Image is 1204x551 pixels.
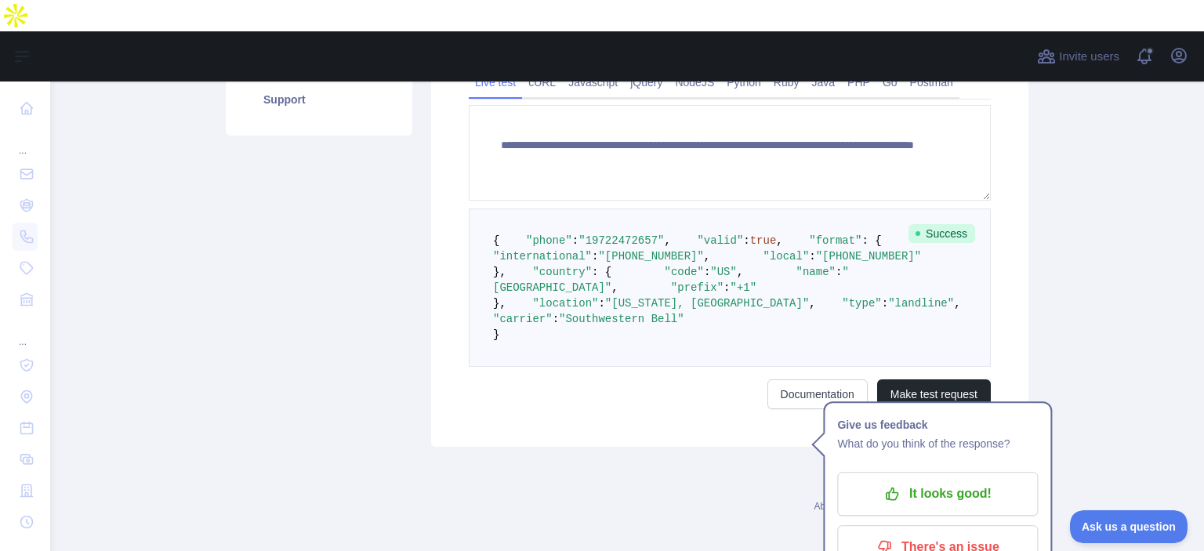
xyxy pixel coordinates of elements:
[598,250,703,263] span: "[PHONE_NUMBER]"
[816,250,921,263] span: "[PHONE_NUMBER]"
[704,250,710,263] span: ,
[796,266,836,278] span: "name"
[836,266,842,278] span: :
[522,70,562,95] a: cURL
[493,297,506,310] span: },
[904,70,959,95] a: Postman
[882,297,888,310] span: :
[578,234,664,247] span: "19722472657"
[763,250,809,263] span: "local"
[809,297,815,310] span: ,
[592,266,611,278] span: : {
[669,70,720,95] a: NodeJS
[737,266,743,278] span: ,
[710,266,737,278] span: "US"
[532,266,592,278] span: "country"
[767,379,868,409] a: Documentation
[723,281,730,294] span: :
[862,234,882,247] span: : {
[876,70,904,95] a: Go
[720,70,767,95] a: Python
[493,313,553,325] span: "carrier"
[532,297,598,310] span: "location"
[493,250,592,263] span: "international"
[1059,48,1119,66] span: Invite users
[562,70,624,95] a: Javascript
[664,234,670,247] span: ,
[13,125,38,157] div: ...
[592,250,598,263] span: :
[493,266,849,294] span: "[GEOGRAPHIC_DATA]"
[809,250,815,263] span: :
[1070,510,1188,543] iframe: Toggle Customer Support
[842,297,881,310] span: "type"
[837,415,1038,434] h1: Give us feedback
[1034,44,1122,69] button: Invite users
[469,70,522,95] a: Live test
[493,328,499,341] span: }
[526,234,572,247] span: "phone"
[841,70,876,95] a: PHP
[572,234,578,247] span: :
[245,82,393,117] a: Support
[559,313,684,325] span: "Southwestern Bell"
[553,313,559,325] span: :
[743,234,749,247] span: :
[493,234,499,247] span: {
[13,317,38,348] div: ...
[611,281,618,294] span: ,
[814,501,884,512] a: Abstract API Inc.
[624,70,669,95] a: jQuery
[776,234,782,247] span: ,
[598,297,604,310] span: :
[730,281,756,294] span: "+1"
[877,379,991,409] button: Make test request
[908,224,975,243] span: Success
[767,70,806,95] a: Ruby
[493,266,506,278] span: },
[888,297,954,310] span: "landline"
[954,297,960,310] span: ,
[809,234,861,247] span: "format"
[697,234,743,247] span: "valid"
[806,70,842,95] a: Java
[837,434,1038,453] p: What do you think of the response?
[605,297,809,310] span: "[US_STATE], [GEOGRAPHIC_DATA]"
[704,266,710,278] span: :
[664,266,703,278] span: "code"
[750,234,777,247] span: true
[671,281,723,294] span: "prefix"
